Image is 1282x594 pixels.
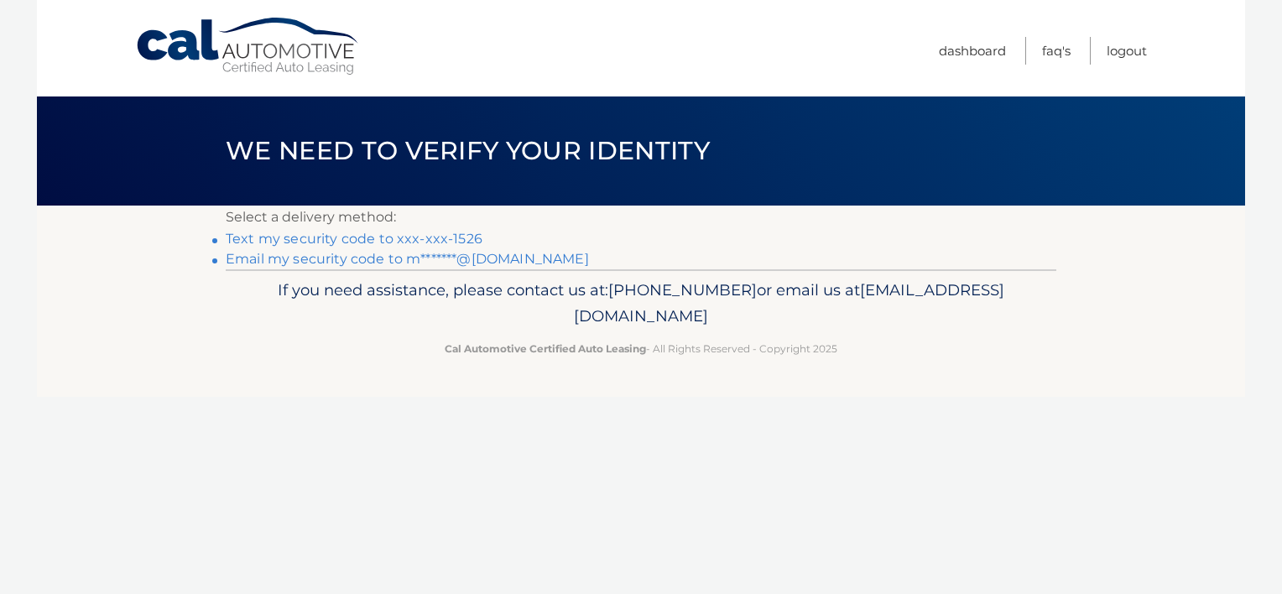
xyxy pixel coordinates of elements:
span: We need to verify your identity [226,135,710,166]
p: Select a delivery method: [226,206,1056,229]
strong: Cal Automotive Certified Auto Leasing [445,342,646,355]
p: If you need assistance, please contact us at: or email us at [237,277,1045,331]
a: FAQ's [1042,37,1071,65]
a: Cal Automotive [135,17,362,76]
span: [PHONE_NUMBER] [608,280,757,300]
a: Text my security code to xxx-xxx-1526 [226,231,482,247]
a: Email my security code to m*******@[DOMAIN_NAME] [226,251,589,267]
a: Logout [1107,37,1147,65]
p: - All Rights Reserved - Copyright 2025 [237,340,1045,357]
a: Dashboard [939,37,1006,65]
